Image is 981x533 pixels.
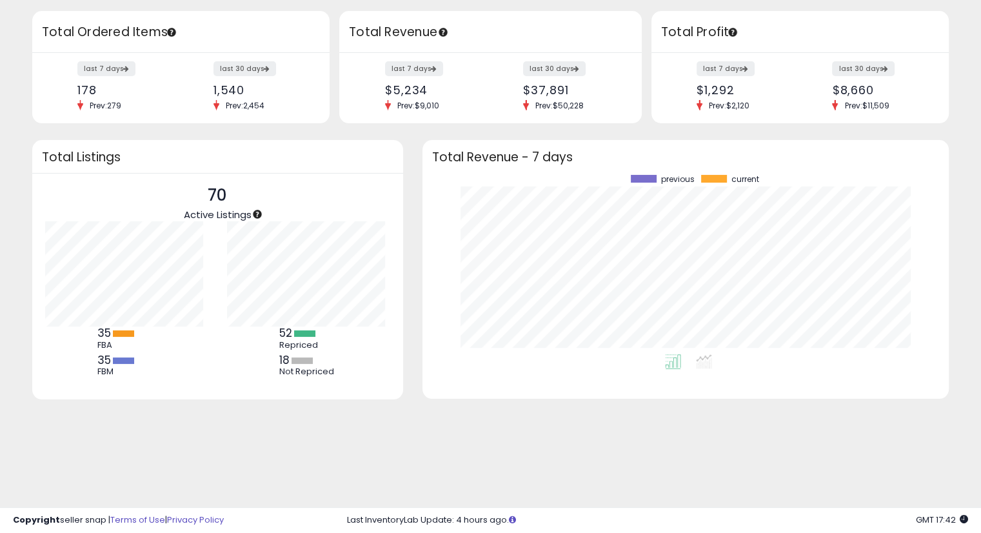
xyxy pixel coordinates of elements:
[838,100,895,111] span: Prev: $11,509
[97,352,111,368] b: 35
[347,514,968,527] div: Last InventoryLab Update: 4 hours ago.
[437,26,449,38] div: Tooltip anchor
[13,514,224,527] div: seller snap | |
[529,100,590,111] span: Prev: $50,228
[702,100,756,111] span: Prev: $2,120
[213,61,276,76] label: last 30 days
[523,61,586,76] label: last 30 days
[42,23,320,41] h3: Total Ordered Items
[697,83,790,97] div: $1,292
[77,83,171,97] div: 178
[697,61,755,76] label: last 7 days
[97,340,155,350] div: FBA
[77,61,135,76] label: last 7 days
[219,100,271,111] span: Prev: 2,454
[661,23,939,41] h3: Total Profit
[279,352,290,368] b: 18
[391,100,446,111] span: Prev: $9,010
[523,83,619,97] div: $37,891
[916,514,968,526] span: 2025-09-16 17:42 GMT
[42,152,393,162] h3: Total Listings
[97,367,155,377] div: FBM
[385,83,481,97] div: $5,234
[213,83,307,97] div: 1,540
[13,514,60,526] strong: Copyright
[83,100,128,111] span: Prev: 279
[184,208,252,221] span: Active Listings
[279,340,337,350] div: Repriced
[727,26,738,38] div: Tooltip anchor
[252,208,263,220] div: Tooltip anchor
[110,514,165,526] a: Terms of Use
[279,367,337,377] div: Not Repriced
[184,183,252,208] p: 70
[731,175,759,184] span: current
[167,514,224,526] a: Privacy Policy
[832,61,895,76] label: last 30 days
[832,83,926,97] div: $8,660
[279,325,292,341] b: 52
[97,325,111,341] b: 35
[385,61,443,76] label: last 7 days
[661,175,695,184] span: previous
[509,516,516,524] i: Click here to read more about un-synced listings.
[349,23,632,41] h3: Total Revenue
[166,26,177,38] div: Tooltip anchor
[432,152,939,162] h3: Total Revenue - 7 days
